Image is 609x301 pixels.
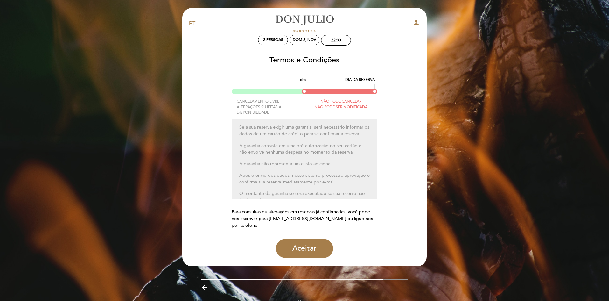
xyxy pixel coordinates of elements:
button: Aceitar [276,239,333,258]
div: 22:30 [331,38,341,43]
p: Após o envio dos dados, nosso sistema processa a aprovação e confirma sua reserva imediatamente p... [239,172,370,185]
p: A garantia não representa um custo adicional. [239,161,370,168]
div: 6hs [300,77,306,82]
div: DIA DA RESERVA [345,77,375,82]
p: O montante da garantia só será executado se sua reserva não for honrada. [239,190,370,204]
p: A garantia consiste em uma pré-autorização no seu cartão e não envolve nenhuma despesa no momento... [239,143,370,156]
i: arrow_backward [201,283,208,291]
span: 2 pessoas [263,38,283,42]
button: person [412,19,420,29]
a: [PERSON_NAME] [265,15,344,32]
p: Se a sua reserva exigir uma garantia, será necessário informar os dados de um cartão de crédito p... [239,124,370,137]
div: CANCELAMENTO LIVRE ALTERAÇÕES SUJEITAS A DISPONIBILIDADE [232,99,304,115]
img: terms-and-conditions-chart.png [232,84,378,94]
p: Para consultas ou alterações em reservas já confirmadas, você pode nos escrever para [EMAIL_ADDRE... [232,209,378,229]
h3: Termos e Condições [187,56,422,64]
div: NÃO PODE CANCELAR NÃO PODE SER MODIFICADA [304,99,377,110]
div: Dom 2, nov [293,38,316,42]
i: person [412,19,420,26]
